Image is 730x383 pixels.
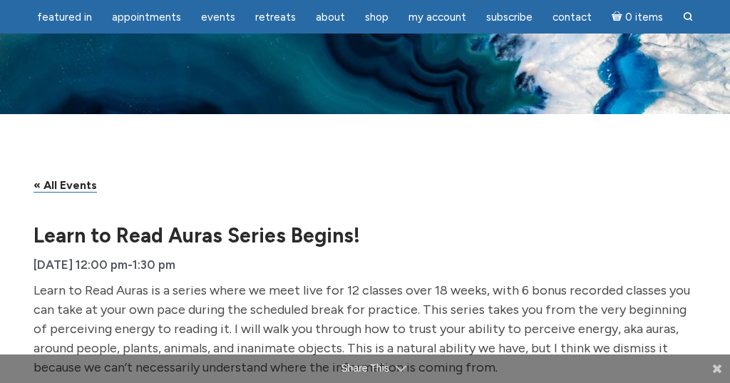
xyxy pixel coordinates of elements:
a: featured in [29,4,101,31]
a: Shop [356,4,397,31]
span: Learn to Read Auras is a series where we meet live for 12 classes over 18 weeks, with 6 bonus rec... [34,282,690,375]
a: Appointments [103,4,190,31]
span: About [316,11,345,24]
i: Cart [612,11,625,24]
a: Retreats [247,4,304,31]
span: 0 items [625,12,663,23]
h1: Learn to Read Auras Series Begins! [34,225,696,245]
span: 1:30 pm [133,257,175,272]
span: Retreats [255,11,296,24]
span: Appointments [112,11,181,24]
span: featured in [37,11,92,24]
a: Events [192,4,244,31]
span: Contact [552,11,592,24]
a: About [307,4,354,31]
span: Events [201,11,235,24]
span: Shop [365,11,389,24]
a: Subscribe [478,4,541,31]
div: - [34,254,175,276]
a: Contact [544,4,600,31]
a: My Account [400,4,475,31]
a: Cart0 items [603,2,672,31]
span: Subscribe [486,11,533,24]
a: « All Events [34,178,97,193]
span: My Account [408,11,466,24]
span: [DATE] 12:00 pm [34,257,128,272]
